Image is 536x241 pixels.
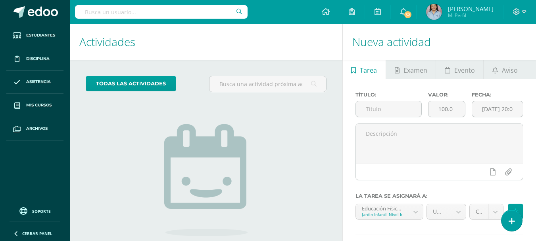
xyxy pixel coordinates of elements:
[75,5,248,19] input: Busca un usuario...
[26,125,48,132] span: Archivos
[10,205,60,216] a: Soporte
[426,4,442,20] img: 2ac09ba6cb25e379ebd63ecb0abecd2f.png
[386,60,436,79] a: Examen
[433,204,445,219] span: Unidad 4
[403,10,412,19] span: 32
[79,24,333,60] h1: Actividades
[403,61,427,80] span: Examen
[470,204,503,219] a: Cuarto Bloque (100.0%)
[26,56,50,62] span: Disciplina
[448,12,494,19] span: Mi Perfil
[428,92,465,98] label: Valor:
[355,193,523,199] label: La tarea se asignará a:
[6,71,63,94] a: Asistencia
[26,32,55,39] span: Estudiantes
[362,212,402,217] div: Jardín Infantil Nivel Inicial y Preprimaria
[86,76,176,91] a: todas las Actividades
[6,47,63,71] a: Disciplina
[209,76,326,92] input: Busca una actividad próxima aquí...
[436,60,483,79] a: Evento
[362,204,402,212] div: Educación Física 'A'
[26,79,51,85] span: Asistencia
[356,101,421,117] input: Título
[360,61,377,80] span: Tarea
[428,101,465,117] input: Puntos máximos
[6,94,63,117] a: Mis cursos
[164,124,248,236] img: no_activities.png
[355,92,422,98] label: Título:
[6,24,63,47] a: Estudiantes
[22,231,52,236] span: Cerrar panel
[472,92,523,98] label: Fecha:
[476,204,482,219] span: Cuarto Bloque (100.0%)
[502,61,518,80] span: Aviso
[352,24,526,60] h1: Nueva actividad
[448,5,494,13] span: [PERSON_NAME]
[32,208,51,214] span: Soporte
[26,102,52,108] span: Mis cursos
[427,204,466,219] a: Unidad 4
[484,60,526,79] a: Aviso
[454,61,475,80] span: Evento
[472,101,523,117] input: Fecha de entrega
[356,204,423,219] a: Educación Física 'A'Jardín Infantil Nivel Inicial y Preprimaria
[343,60,386,79] a: Tarea
[6,117,63,141] a: Archivos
